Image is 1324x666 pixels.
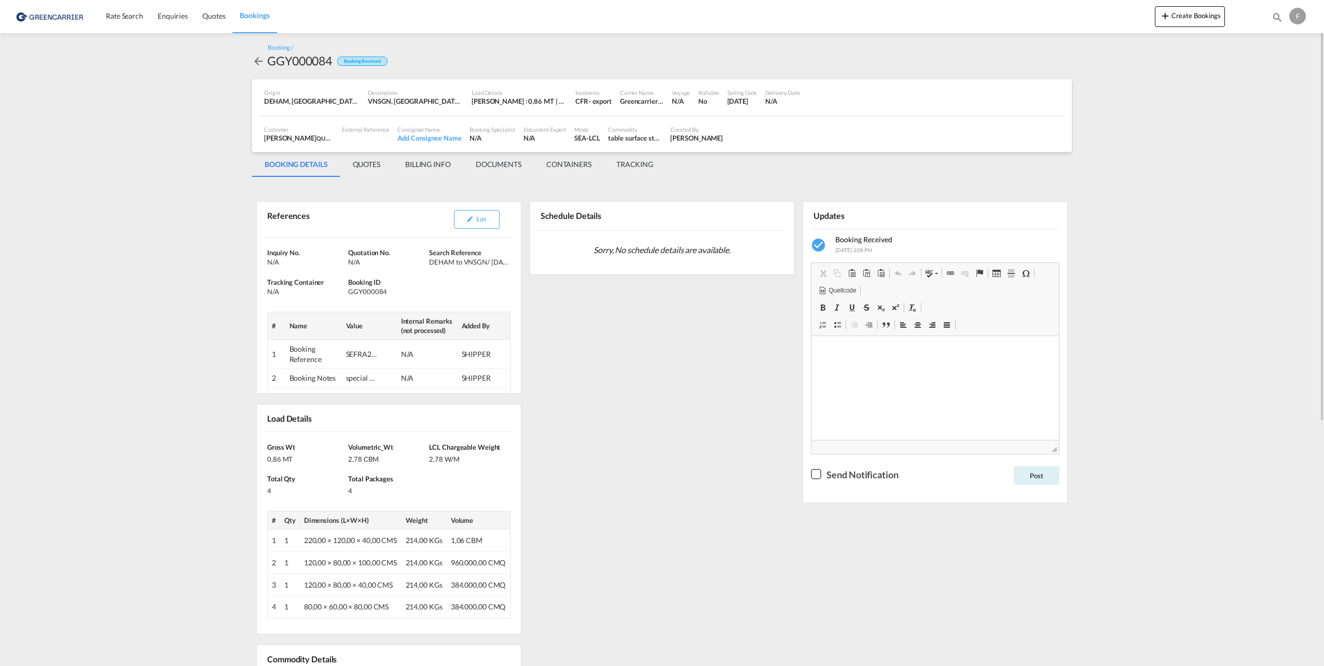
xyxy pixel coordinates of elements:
a: Quellcode [816,284,859,297]
div: Commodity [608,126,662,133]
span: 80,00 × 60,00 × 80,00 CMS [304,602,389,611]
md-tab-item: TRACKING [604,152,666,177]
div: Booking / [268,44,293,52]
a: Liste [830,318,845,331]
span: LCL Chargeable Weight [429,443,500,451]
td: 2 [268,369,285,388]
md-icon: icon-magnify [1272,11,1283,23]
md-tab-item: QUOTES [340,152,393,177]
span: Booking ID [348,278,381,286]
div: 4 [348,483,426,495]
div: N/A [523,133,567,143]
td: Booking Reference [285,340,342,369]
div: N/A [401,373,432,383]
div: 2,78 W/M [429,452,507,464]
span: Volumetric_Wt [348,443,393,451]
a: Wiederherstellen (Strg+Y) [905,267,920,280]
div: CFR [575,96,588,106]
th: Weight [402,511,447,530]
div: Load Details [265,409,316,427]
td: 1 [280,574,300,596]
span: Rate Search [106,11,143,20]
div: N/A [348,257,426,267]
div: 0,86 MT [267,452,346,464]
span: Inquiry No. [267,248,300,257]
span: 214,00 KGs [406,558,443,567]
span: Enquiries [158,11,188,20]
img: 1378a7308afe11ef83610d9e779c6b34.png [16,5,86,28]
div: N/A [267,287,346,296]
a: Zitatblock [879,318,893,331]
div: Load Details [472,89,567,96]
div: 26 Aug 2025 [727,96,757,106]
span: Total Qty [267,475,295,483]
a: Anker [972,267,987,280]
md-checkbox: Checkbox No Ink [811,467,898,481]
td: 1 [280,552,300,574]
a: Als Klartext einfügen (Strg+Umschalt+V) [859,267,874,280]
th: # [268,312,285,339]
span: Quotation No. [348,248,390,257]
md-pagination-wrapper: Use the left and right arrow keys to navigate between tabs [252,152,666,177]
span: Edit [476,216,486,223]
a: Einzug verkleinern [847,318,862,331]
div: Schedule Details [538,206,660,226]
td: 2 [268,552,280,574]
span: Sorry, No schedule details are available. [589,240,735,260]
div: Customer [264,126,334,133]
a: Link einfügen/editieren (Strg+K) [943,267,958,280]
div: Document Expert [523,126,567,133]
div: Updates [811,206,933,224]
span: Total Packages [348,475,393,483]
div: Filip Janev [670,133,723,143]
td: SHIPPER [458,340,511,369]
div: special destination charges agreed [346,373,377,383]
div: F [1289,8,1306,24]
a: Horizontale Linie einfügen [1004,267,1018,280]
th: # [268,511,280,530]
span: Quellcode [827,286,856,295]
a: Einzug vergrößern [862,318,876,331]
div: External Reference [342,126,389,133]
span: QUALIFIED CARGO SOLUTIONS [316,134,399,142]
a: Rechtsbündig [925,318,940,331]
a: Rechtschreibprüfung während der Texteingabe (SCAYT) [922,267,941,280]
span: Tracking Container [267,278,324,286]
div: Carrier Name [620,89,664,96]
div: GGY000084 [348,287,426,296]
span: 214,00 KGs [406,536,443,545]
div: SEA-LCL [574,133,600,143]
div: table surface steel, Clean Basic & Anti-Spatter Liquid HS: 94032080, 34025010 [608,133,662,143]
a: Unterstrichen (Strg+U) [845,301,859,314]
div: Consignee Name [397,126,461,133]
md-tab-item: DOCUMENTS [463,152,534,177]
div: Booking Received [337,57,387,66]
div: Origin [264,89,360,96]
th: Added By [458,312,511,339]
a: Rückgängig (Strg+Z) [891,267,905,280]
span: Gross Wt [267,443,295,451]
a: Formatierung entfernen [905,301,920,314]
div: Greencarrier Consolidators [620,96,664,106]
td: 3 [268,388,285,417]
div: SEFRA25090024 [346,349,377,359]
span: Search Reference [429,248,481,257]
div: GGY000084 [267,52,332,69]
div: N/A [267,257,346,267]
th: Volume [447,511,510,530]
th: Qty [280,511,300,530]
td: 3 [268,574,280,596]
span: 120,00 × 80,00 × 100,00 CMS [304,558,397,567]
span: 384.000,00 CMQ [451,580,506,589]
md-icon: icon-pencil [466,215,474,223]
md-tab-item: BILLING INFO [393,152,463,177]
td: 1 [280,530,300,552]
th: Dimensions (L×W×H) [300,511,402,530]
th: Name [285,312,342,339]
th: Internal Remarks (not processed) [397,312,458,339]
a: Kursiv (Strg+I) [830,301,845,314]
a: Durchgestrichen [859,301,874,314]
div: N/A [401,349,432,359]
div: icon-arrow-left [252,52,267,69]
